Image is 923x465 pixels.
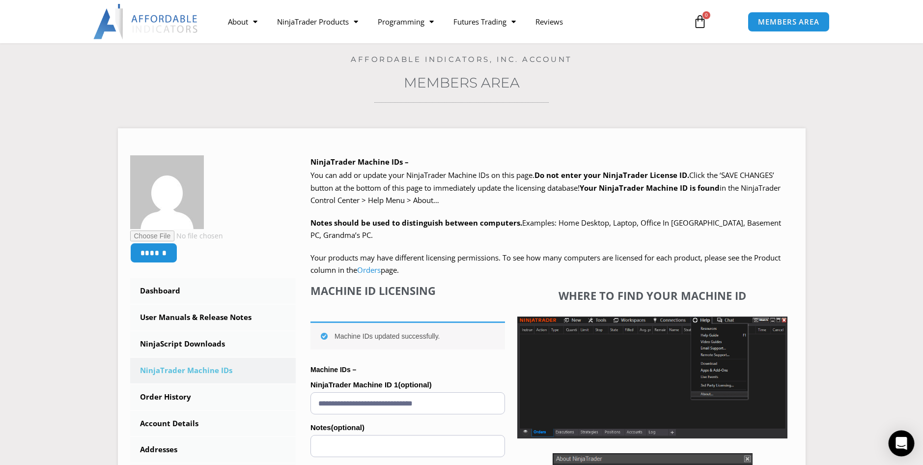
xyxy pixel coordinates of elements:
a: Programming [368,10,444,33]
span: Click the ‘SAVE CHANGES’ button at the bottom of this page to immediately update the licensing da... [310,170,781,205]
a: Reviews [526,10,573,33]
a: Order History [130,384,296,410]
div: Machine IDs updated successfully. [310,321,505,349]
span: Examples: Home Desktop, Laptop, Office In [GEOGRAPHIC_DATA], Basement PC, Grandma’s PC. [310,218,781,240]
a: About [218,10,267,33]
span: (optional) [398,380,431,389]
span: MEMBERS AREA [758,18,819,26]
div: Open Intercom Messenger [889,431,915,457]
span: Your products may have different licensing permissions. To see how many computers are licensed fo... [310,253,781,275]
b: Do not enter your NinjaTrader License ID. [534,170,689,180]
a: NinjaTrader Machine IDs [130,358,296,383]
a: Affordable Indicators, Inc. Account [351,55,572,64]
h4: Machine ID Licensing [310,284,505,297]
h4: Where to find your Machine ID [517,289,787,302]
strong: Machine IDs – [310,366,356,374]
a: 0 [678,7,722,36]
a: User Manuals & Release Notes [130,305,296,330]
nav: Menu [218,10,682,33]
a: Account Details [130,411,296,436]
span: 0 [702,11,710,19]
img: LogoAI | Affordable Indicators – NinjaTrader [93,4,199,39]
img: Screenshot 2025-01-17 1155544 | Affordable Indicators – NinjaTrader [517,317,787,438]
a: Futures Trading [444,10,526,33]
a: Orders [357,265,381,275]
img: 22371776ce1bc9dce4e14477de5268c4d4f696031ac35df015948df0d21dd0c3 [130,155,204,229]
span: You can add or update your NinjaTrader Machine IDs on this page. [310,170,534,180]
label: Notes [310,420,505,435]
a: Dashboard [130,278,296,304]
a: NinjaTrader Products [267,10,368,33]
a: NinjaScript Downloads [130,331,296,357]
label: NinjaTrader Machine ID 1 [310,378,505,392]
b: NinjaTrader Machine IDs – [310,157,409,167]
strong: Notes should be used to distinguish between computers. [310,218,522,228]
span: (optional) [331,423,364,432]
strong: Your NinjaTrader Machine ID is found [580,183,720,193]
a: Members Area [404,74,520,91]
a: MEMBERS AREA [748,12,830,32]
a: Addresses [130,437,296,463]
